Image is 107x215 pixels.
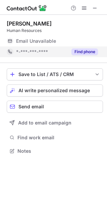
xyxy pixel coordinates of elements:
button: Send email [7,101,103,113]
span: AI write personalized message [18,88,90,93]
button: save-profile-one-click [7,68,103,80]
span: Send email [18,104,44,109]
div: Save to List / ATS / CRM [18,72,91,77]
span: Notes [17,148,100,154]
button: AI write personalized message [7,84,103,97]
span: Find work email [17,135,100,141]
div: Human Resources [7,28,103,34]
button: Find work email [7,133,103,142]
span: Add to email campaign [18,120,71,126]
button: Reveal Button [71,48,98,55]
img: ContactOut v5.3.10 [7,4,47,12]
span: Email Unavailable [16,38,56,44]
button: Add to email campaign [7,117,103,129]
div: [PERSON_NAME] [7,20,52,27]
button: Notes [7,146,103,156]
